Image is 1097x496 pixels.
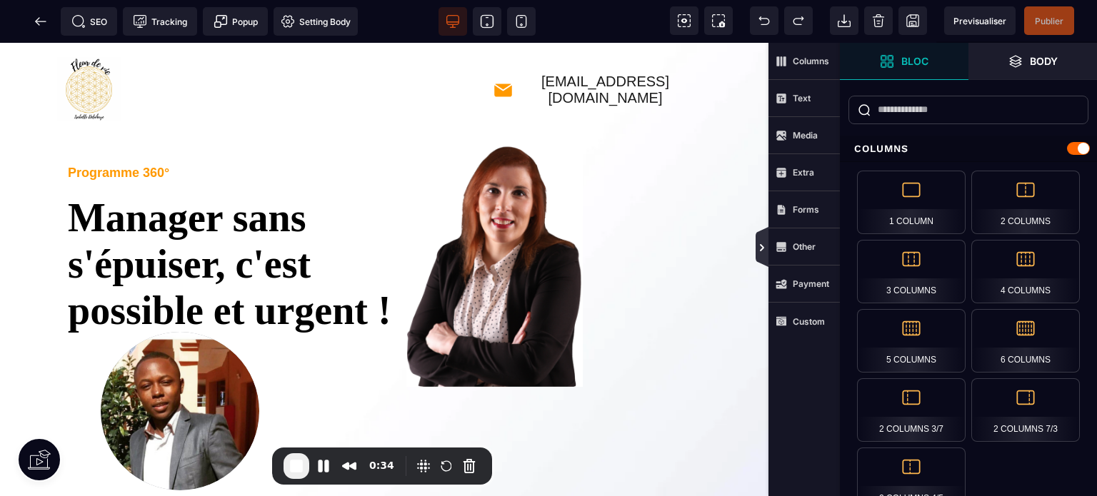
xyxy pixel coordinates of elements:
[1030,56,1058,66] strong: Body
[971,309,1080,373] div: 6 Columns
[971,171,1080,234] div: 2 Columns
[968,43,1097,80] span: Open Layer Manager
[133,14,187,29] span: Tracking
[793,278,829,289] strong: Payment
[214,14,258,29] span: Popup
[793,241,816,252] strong: Other
[857,309,966,373] div: 5 Columns
[857,171,966,234] div: 1 Column
[670,6,698,35] span: View components
[901,56,928,66] strong: Bloc
[971,240,1080,303] div: 4 Columns
[1035,16,1063,26] span: Publier
[971,378,1080,442] div: 2 Columns 7/3
[68,123,169,137] text: Programme 360°
[704,6,733,35] span: Screenshot
[793,167,814,178] strong: Extra
[406,91,583,345] img: fb0692f217c0f5e90e311a2bc6a2db68_Sans_titre_(1080_x_1720_px)_(1080_x_1550_px).png
[953,16,1006,26] span: Previsualiser
[57,14,121,78] img: fddb039ee2cd576d9691c5ef50e92217_Logo.png
[793,204,819,215] strong: Forms
[944,6,1016,35] span: Preview
[793,130,818,141] strong: Media
[840,136,1097,162] div: Columns
[281,14,351,29] span: Setting Body
[793,316,825,327] strong: Custom
[493,37,514,58] img: 8aeef015e0ebd4251a34490ffea99928_mail.png
[793,56,829,66] strong: Columns
[514,31,697,64] text: [EMAIL_ADDRESS][DOMAIN_NAME]
[857,378,966,442] div: 2 Columns 3/7
[857,240,966,303] div: 3 Columns
[840,43,968,80] span: Open Blocks
[793,93,811,103] strong: Text
[71,14,107,29] span: SEO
